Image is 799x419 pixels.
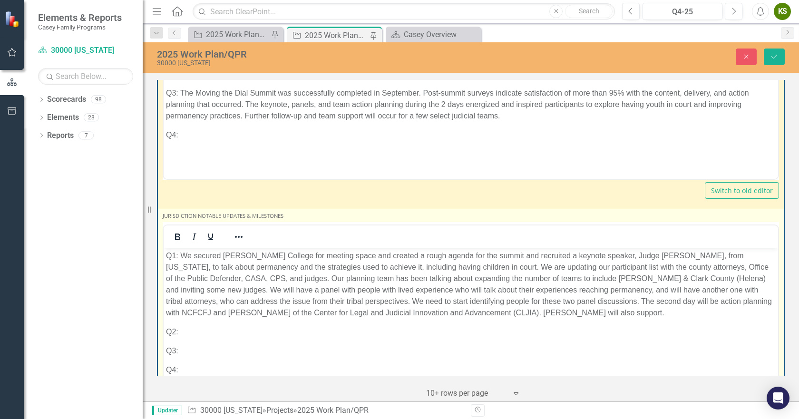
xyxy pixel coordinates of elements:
div: » » [187,405,464,416]
iframe: Rich Text Area [164,248,778,414]
div: 2025 Work Plan/QPR [305,29,368,41]
div: 2025 Work Plan/QPR [297,406,369,415]
div: 98 [91,96,106,104]
button: Q4-25 [643,3,722,20]
a: 30000 [US_STATE] [200,406,263,415]
div: Open Intercom Messenger [767,387,789,409]
a: 2025 Work Plan/QPR [190,29,269,40]
div: 7 [78,131,94,139]
img: ClearPoint Strategy [5,11,21,28]
div: Jurisdiction Notable Updates & Milestones [163,212,779,220]
span: Updater [152,406,182,415]
div: Casey Overview [404,29,478,40]
div: 2025 Work Plan/QPR [157,49,507,59]
span: Search [579,7,599,15]
input: Search Below... [38,68,133,85]
div: Q4-25 [646,6,719,18]
button: Reveal or hide additional toolbar items [231,230,247,244]
span: Elements & Reports [38,12,122,23]
a: Casey Overview [388,29,478,40]
a: Reports [47,130,74,141]
a: Elements [47,112,79,123]
div: 2025 Work Plan/QPR [206,29,269,40]
iframe: Rich Text Area [164,13,778,179]
button: Underline [203,230,219,244]
a: Scorecards [47,94,86,105]
input: Search ClearPoint... [193,3,615,20]
a: Projects [266,406,293,415]
small: Casey Family Programs [38,23,122,31]
button: KS [774,3,791,20]
button: Search [565,5,613,18]
div: 28 [84,114,99,122]
a: 30000 [US_STATE] [38,45,133,56]
button: Bold [169,230,185,244]
div: 30000 [US_STATE] [157,59,507,67]
button: Italic [186,230,202,244]
button: Switch to old editor [705,182,779,199]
